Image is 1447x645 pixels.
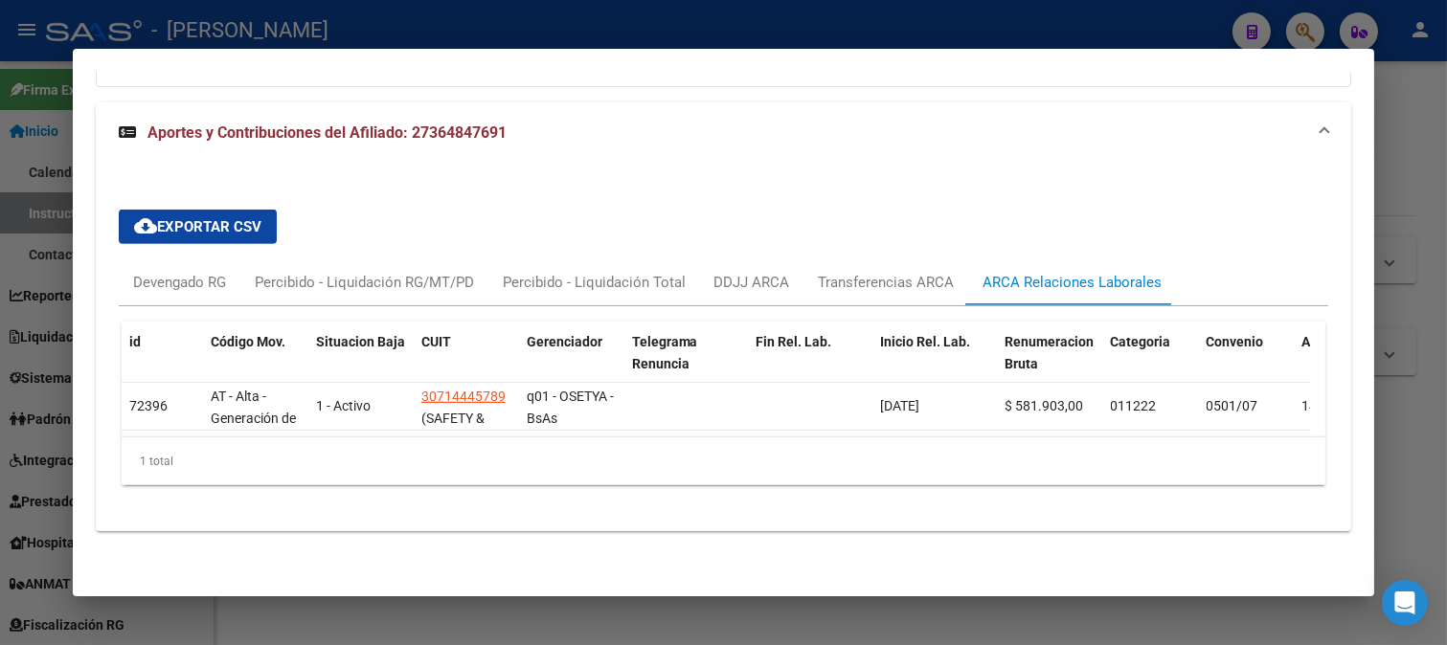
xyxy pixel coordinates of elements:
button: Exportar CSV [119,210,277,244]
div: Transferencias ARCA [819,272,955,293]
span: Exportar CSV [134,218,261,235]
span: 30714445789 [421,389,506,404]
div: Aportes y Contribuciones del Afiliado: 27364847691 [96,164,1352,531]
span: Situacion Baja [316,334,405,349]
span: AT - Alta - Generación de clave [211,389,296,448]
span: Inicio Rel. Lab. [881,334,971,349]
span: Convenio [1207,334,1264,349]
span: Renumeracion Bruta [1006,334,1095,371]
datatable-header-cell: Categoria [1103,322,1199,406]
datatable-header-cell: Convenio [1199,322,1295,406]
span: id [129,334,141,349]
mat-icon: cloud_download [134,214,157,237]
div: Percibido - Liquidación RG/MT/PD [255,272,474,293]
span: [DATE] [881,398,920,413]
span: Código Mov. [211,334,285,349]
span: Actividad [1302,334,1360,349]
span: 0501/07 [1207,398,1258,413]
datatable-header-cell: Inicio Rel. Lab. [873,322,998,406]
span: Telegrama Renuncia [632,334,698,371]
datatable-header-cell: Renumeracion Bruta [998,322,1103,406]
datatable-header-cell: Fin Rel. Lab. [749,322,873,406]
span: Gerenciador [527,334,602,349]
mat-expansion-panel-header: Aportes y Contribuciones del Afiliado: 27364847691 [96,102,1352,164]
span: q01 - OSETYA - BsAs [527,389,614,426]
div: 1 total [122,437,1326,485]
datatable-header-cell: id [122,322,203,406]
span: Fin Rel. Lab. [757,334,832,349]
span: Categoria [1111,334,1171,349]
datatable-header-cell: Código Mov. [203,322,308,406]
div: ARCA Relaciones Laborales [984,272,1163,293]
span: 141120 [1302,398,1348,413]
datatable-header-cell: Telegrama Renuncia [624,322,749,406]
datatable-header-cell: Situacion Baja [308,322,414,406]
span: $ 581.903,00 [1006,398,1084,413]
span: 72396 [129,398,168,413]
span: 011222 [1111,398,1157,413]
span: (SAFETY & STYLE S.R.L.) [421,411,503,448]
div: Open Intercom Messenger [1382,580,1428,626]
span: CUIT [421,334,451,349]
div: Devengado RG [133,272,226,293]
span: Aportes y Contribuciones del Afiliado: 27364847691 [147,123,507,142]
datatable-header-cell: CUIT [414,322,519,406]
div: DDJJ ARCA [714,272,790,293]
div: Percibido - Liquidación Total [503,272,686,293]
datatable-header-cell: Gerenciador [519,322,624,406]
span: 1 - Activo [316,398,371,413]
datatable-header-cell: Actividad [1295,322,1390,406]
